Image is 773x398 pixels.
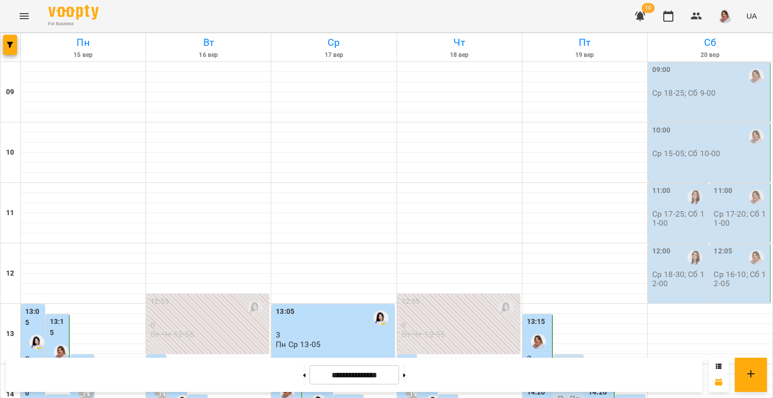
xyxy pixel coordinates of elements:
h6: 12 [6,268,14,279]
p: Ср 18-25; Сб 9-00 [652,89,716,97]
label: 13:15 [50,316,67,338]
h6: Чт [399,35,520,50]
p: Вт Чт 12-55 [402,330,445,339]
h6: Сб [649,35,771,50]
img: Новицька Ольга Ігорівна [373,310,389,325]
label: 13:05 [276,306,294,317]
img: Новицька Ольга Ігорівна [248,300,263,315]
label: 12:55 [150,296,169,307]
span: 10 [642,3,655,13]
h6: 15 вер [22,50,144,60]
img: Мартинець Оксана Геннадіївна [531,334,546,349]
p: Пн Ср 13-05 [276,340,321,349]
p: Ср 18-30; Сб 12-00 [652,270,707,288]
h6: 17 вер [273,50,395,60]
label: 11:00 [714,185,732,196]
img: Мартинець Оксана Геннадіївна [749,189,764,205]
label: 11:00 [652,185,671,196]
span: UA [746,11,757,21]
label: 09:00 [652,64,671,76]
h6: 09 [6,87,14,98]
h6: 10 [6,147,14,158]
img: Voopty Logo [48,5,99,20]
img: Ванічкіна Маргарита Олександрівна [687,189,703,205]
label: 12:00 [652,246,671,257]
h6: Пт [524,35,646,50]
h6: 19 вер [524,50,646,60]
h6: Пн [22,35,144,50]
h6: Ср [273,35,395,50]
h6: Вт [147,35,269,50]
img: Новицька Ольга Ігорівна [29,335,44,350]
img: Мартинець Оксана Геннадіївна [749,69,764,84]
p: 3 [276,330,392,339]
h6: 13 [6,328,14,340]
h6: 16 вер [147,50,269,60]
img: Мартинець Оксана Геннадіївна [749,250,764,265]
label: 10:00 [652,125,671,136]
label: 13:05 [25,306,43,328]
img: Мартинець Оксана Геннадіївна [749,129,764,144]
span: For Business [48,21,99,27]
img: Новицька Ольга Ігорівна [499,300,514,315]
h6: 11 [6,208,14,219]
p: Ср 16-10; Сб 12-05 [714,270,768,288]
label: 12:05 [714,246,732,257]
label: 13:15 [527,316,546,327]
p: 0 [402,320,518,329]
img: Ванічкіна Маргарита Олександрівна [687,250,703,265]
label: 12:55 [402,296,420,307]
p: Ср 17-25; Сб 11-00 [652,210,707,227]
p: 0 [150,320,267,329]
p: Ср 17-20; Сб 11-00 [714,210,768,227]
img: Мартинець Оксана Геннадіївна [54,345,69,360]
p: Вт Чт 12-55 [150,330,194,339]
h6: 18 вер [399,50,520,60]
button: Menu [12,4,36,28]
img: d332a1c3318355be326c790ed3ba89f4.jpg [718,9,732,23]
p: Ср 15-05; Сб 10-00 [652,149,721,158]
h6: 20 вер [649,50,771,60]
button: UA [742,7,761,25]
